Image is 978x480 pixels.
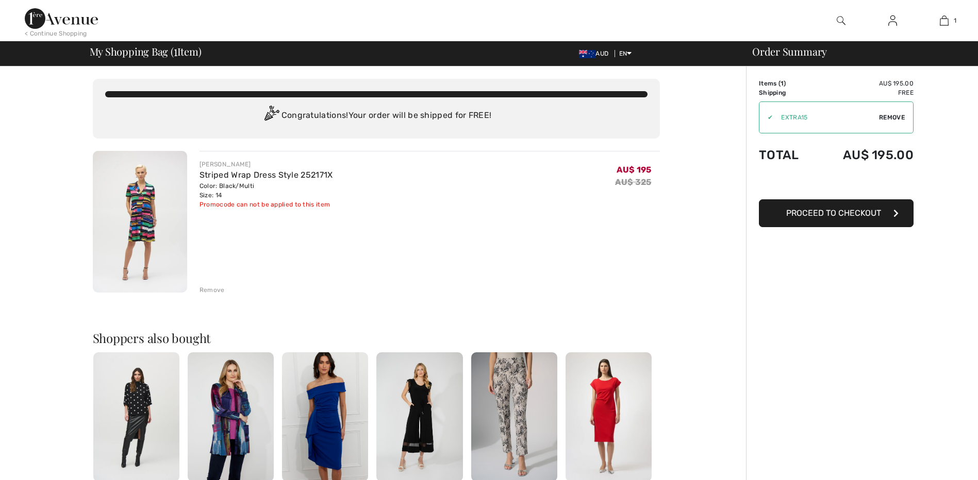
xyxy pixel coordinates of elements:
div: Color: Black/Multi Size: 14 [200,181,333,200]
h2: Shoppers also bought [93,332,660,344]
span: EN [619,50,632,57]
s: AU$ 325 [615,177,651,187]
span: AU$ 195 [617,165,651,175]
td: AU$ 195.00 [815,138,914,173]
span: Remove [879,113,905,122]
img: My Bag [940,14,949,27]
td: AU$ 195.00 [815,79,914,88]
a: Sign In [880,14,905,27]
img: search the website [837,14,846,27]
div: Remove [200,285,225,295]
span: 1 [954,16,956,25]
div: Congratulations! Your order will be shipped for FREE! [105,106,648,126]
span: 1 [781,80,784,87]
td: Items ( ) [759,79,815,88]
img: My Info [888,14,897,27]
div: ✔ [759,113,773,122]
td: Shipping [759,88,815,97]
span: 1 [174,44,177,57]
td: Total [759,138,815,173]
a: 1 [919,14,969,27]
input: Promo code [773,102,879,133]
img: Striped Wrap Dress Style 252171X [93,151,187,293]
a: Striped Wrap Dress Style 252171X [200,170,333,180]
span: My Shopping Bag ( Item) [90,46,202,57]
img: Congratulation2.svg [261,106,281,126]
button: Proceed to Checkout [759,199,914,227]
div: Promocode can not be applied to this item [200,200,333,209]
span: Proceed to Checkout [786,208,881,218]
img: 1ère Avenue [25,8,98,29]
iframe: PayPal [759,173,914,196]
div: Order Summary [740,46,972,57]
div: < Continue Shopping [25,29,87,38]
td: Free [815,88,914,97]
span: AUD [579,50,612,57]
div: [PERSON_NAME] [200,160,333,169]
img: Australian Dollar [579,50,595,58]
